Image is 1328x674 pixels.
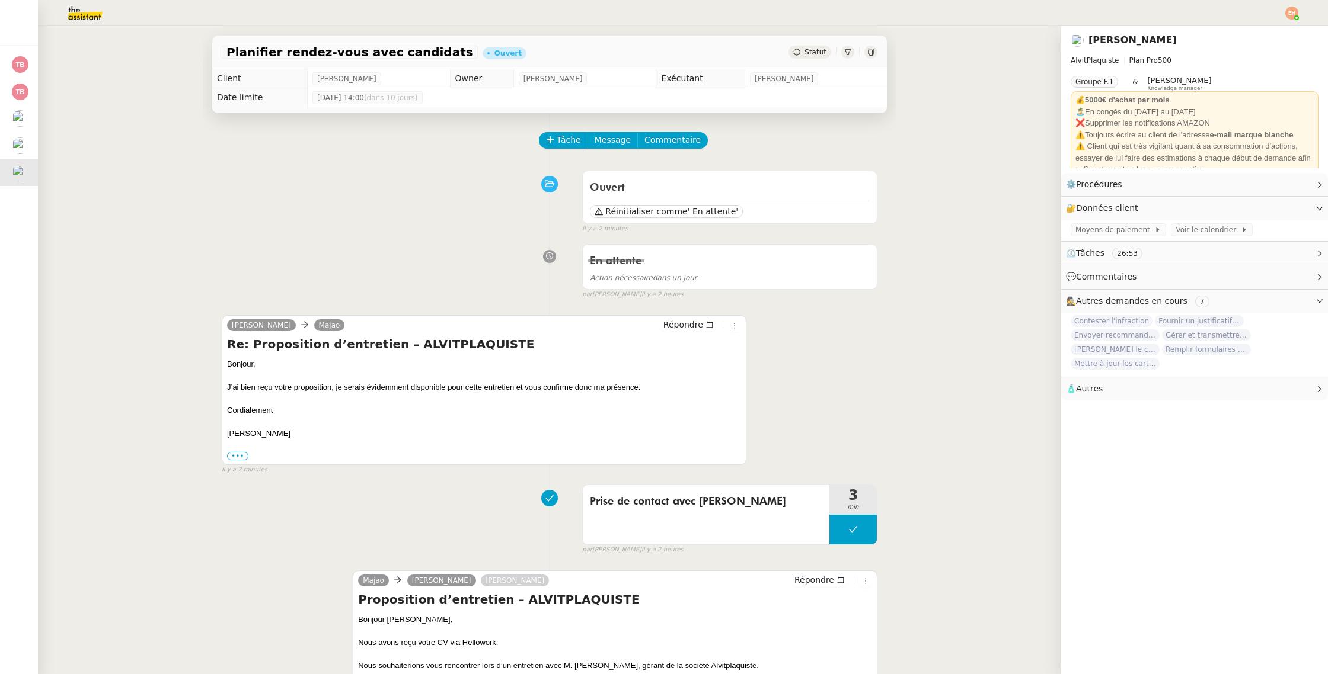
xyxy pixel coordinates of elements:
[1075,106,1314,118] div: En congés du [DATE] au [DATE]
[1176,224,1240,236] span: Voir le calendrier
[1076,203,1138,213] span: Données client
[539,132,588,149] button: Tâche
[644,133,701,147] span: Commentaire
[12,137,28,154] img: users%2FxcSDjHYvjkh7Ays4vB9rOShue3j1%2Favatar%2Fc5852ac1-ab6d-4275-813a-2130981b2f82
[1076,272,1137,281] span: Commentaires
[314,320,345,330] a: Majao
[659,318,718,331] button: Répondre
[12,56,28,73] img: svg
[590,256,641,267] span: En attente
[1076,296,1187,306] span: Autres demandes en cours
[557,133,581,147] span: Tâche
[227,358,741,370] div: Bonjour,
[1075,95,1170,104] strong: 💰5000€ d'achat par mois
[358,591,872,608] h4: Proposition d’entretien – ALVITPLAQUISTE
[1071,315,1153,327] span: Contester l'infraction
[1075,129,1314,141] div: ⚠️Toujours écrire au client de l'adresse
[656,69,745,88] td: Exécutant
[1061,197,1328,220] div: 🔐Données client
[590,274,697,282] span: dans un jour
[358,614,872,625] div: Bonjour [PERSON_NAME],
[641,290,684,300] span: il y a 2 heures
[1061,265,1328,288] div: 💬Commentaires
[407,575,476,586] a: [PERSON_NAME]
[1132,76,1138,91] span: &
[1071,329,1160,341] span: Envoyer recommandé et email à [PERSON_NAME]
[1076,248,1104,258] span: Tâches
[481,575,550,586] a: [PERSON_NAME]
[227,405,741,416] div: Cordialement
[605,206,687,217] span: Réinitialiser comme
[1162,344,1251,355] span: Remplir formulaires contestations amendes
[1112,248,1142,259] nz-tag: 26:53
[588,132,638,149] button: Message
[688,206,738,217] span: ' En attente'
[1075,117,1314,129] div: Supprimer les notifications AMAZON
[1076,384,1103,393] span: Autres
[1075,118,1085,127] strong: ❌
[227,428,741,462] div: [PERSON_NAME]
[1061,377,1328,400] div: 🧴Autres
[227,381,741,393] div: J’ai bien reçu votre proposition, je serais évidemment disponible pour cette entretien et vous co...
[450,69,513,88] td: Owner
[12,110,28,127] img: users%2FxcSDjHYvjkh7Ays4vB9rOShue3j1%2Favatar%2Fc5852ac1-ab6d-4275-813a-2130981b2f82
[227,452,248,460] label: •••
[1061,173,1328,196] div: ⚙️Procédures
[829,488,877,502] span: 3
[1148,85,1203,92] span: Knowledge manager
[1162,329,1251,341] span: Gérer et transmettre le contrat
[1066,296,1214,306] span: 🕵️
[1061,242,1328,265] div: ⏲️Tâches 26:53
[12,84,28,100] img: svg
[794,574,834,586] span: Répondre
[494,50,522,57] div: Ouvert
[590,182,625,193] span: Ouvert
[1071,358,1160,370] span: Mettre à jour les cartes pro BTP
[1148,76,1212,85] span: [PERSON_NAME]
[595,133,631,147] span: Message
[226,46,473,58] span: Planifier rendez-vous avec candidats
[358,575,389,586] a: Majao
[590,274,653,282] span: Action nécessaire
[1148,76,1212,91] app-user-label: Knowledge manager
[1195,296,1209,307] nz-tag: 7
[641,545,684,555] span: il y a 2 heures
[1076,179,1122,189] span: Procédures
[523,73,583,85] span: [PERSON_NAME]
[1088,34,1177,46] a: [PERSON_NAME]
[364,94,418,102] span: (dans 10 jours)
[1071,344,1160,355] span: [PERSON_NAME] le contrat à [PERSON_NAME]
[790,573,849,586] button: Répondre
[1075,224,1154,236] span: Moyens de paiement
[582,545,592,555] span: par
[1066,178,1128,191] span: ⚙️
[1066,248,1153,258] span: ⏲️
[1071,56,1119,65] span: AlvitPlaquiste
[358,637,872,649] div: Nous avons reçu votre CV via Hellowork.
[590,493,822,511] span: Prise de contact avec [PERSON_NAME]
[317,92,418,104] span: [DATE] 14:00
[1158,56,1171,65] span: 500
[582,290,683,300] small: [PERSON_NAME]
[1210,130,1294,139] strong: e-mail marque blanche
[1066,201,1143,215] span: 🔐
[1071,34,1084,47] img: users%2F0v3yA2ZOZBYwPN7V38GNVTYjOQj1%2Favatar%2Fa58eb41e-cbb7-4128-9131-87038ae72dcb
[222,465,267,475] span: il y a 2 minutes
[1129,56,1158,65] span: Plan Pro
[1066,272,1142,281] span: 💬
[227,336,741,352] h4: Re: Proposition d’entretien – ALVITPLAQUISTE
[590,205,743,218] button: Réinitialiser comme' En attente'
[1155,315,1244,327] span: Fournir un justificatif de travail
[1071,76,1118,88] nz-tag: Groupe F.1
[1075,140,1314,175] div: ⚠️ Client qui est très vigilant quant à sa consommation d'actions, essayer de lui faire des estim...
[582,290,592,300] span: par
[582,224,628,234] span: il y a 2 minutes
[212,69,307,88] td: Client
[227,320,296,330] a: [PERSON_NAME]
[317,73,376,85] span: [PERSON_NAME]
[1061,290,1328,313] div: 🕵️Autres demandes en cours 7
[663,319,703,330] span: Répondre
[212,88,307,107] td: Date limite
[1285,7,1298,20] img: svg
[637,132,708,149] button: Commentaire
